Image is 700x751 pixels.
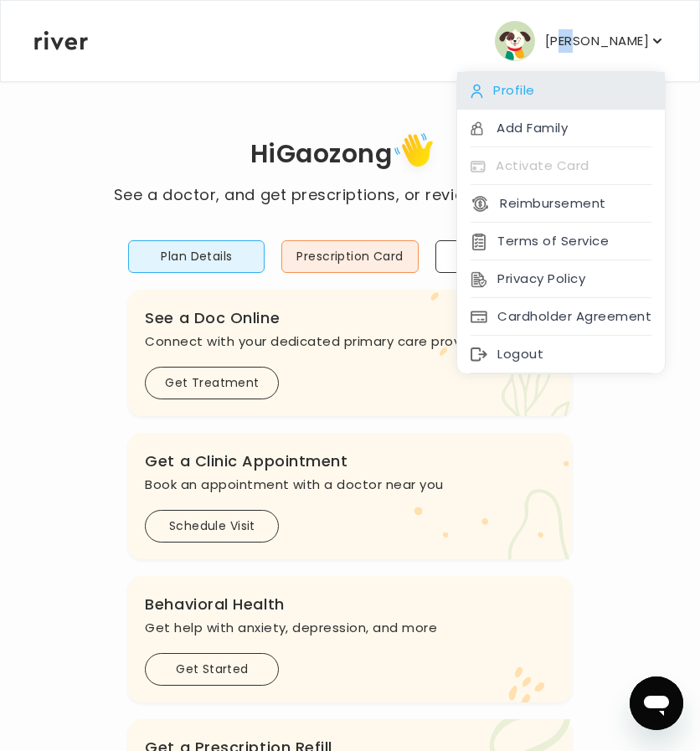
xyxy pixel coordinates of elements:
[435,240,572,273] button: Get Support
[545,29,649,53] p: [PERSON_NAME]
[145,450,554,473] h3: Get a Clinic Appointment
[495,21,666,61] button: user avatar[PERSON_NAME]
[145,473,554,496] p: Book an appointment with a doctor near you
[457,336,665,373] div: Logout
[457,298,665,336] div: Cardholder Agreement
[630,676,683,730] iframe: Button to launch messaging window
[281,240,418,273] button: Prescription Card
[457,260,665,298] div: Privacy Policy
[128,240,265,273] button: Plan Details
[471,192,605,215] button: Reimbursement
[145,330,554,353] p: Connect with your dedicated primary care provider
[145,653,279,686] button: Get Started
[145,616,554,640] p: Get help with anxiety, depression, and more
[114,183,586,207] p: See a doctor, and get prescriptions, or review your benefits
[145,367,279,399] button: Get Treatment
[495,21,535,61] img: user avatar
[145,306,554,330] h3: See a Doc Online
[457,110,665,147] div: Add Family
[114,127,586,183] h1: Hi Gaozong
[145,510,279,543] button: Schedule Visit
[145,593,554,616] h3: Behavioral Health
[457,223,665,260] div: Terms of Service
[457,147,665,185] div: Activate Card
[457,72,665,110] div: Profile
